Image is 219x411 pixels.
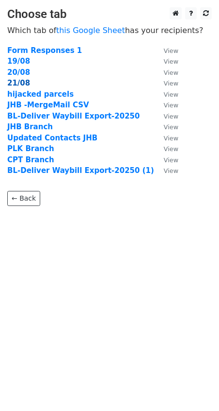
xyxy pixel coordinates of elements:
a: View [154,166,178,175]
a: BL-Deliver Waybill Export-20250 [7,112,140,120]
a: View [154,79,178,87]
a: JHB -MergeMail CSV [7,101,89,109]
a: this Google Sheet [56,26,125,35]
a: View [154,144,178,153]
a: Updated Contacts JHB [7,134,97,142]
small: View [164,123,178,131]
a: BL-Deliver Waybill Export-20250 (1) [7,166,154,175]
a: View [154,112,178,120]
iframe: Chat Widget [171,364,219,411]
a: View [154,155,178,164]
a: View [154,57,178,66]
a: 20/08 [7,68,30,77]
small: View [164,145,178,153]
a: View [154,134,178,142]
a: View [154,68,178,77]
small: View [164,156,178,164]
a: Form Responses 1 [7,46,82,55]
a: hijacked parcels [7,90,74,99]
small: View [164,135,178,142]
a: View [154,46,178,55]
a: ← Back [7,191,40,206]
small: View [164,102,178,109]
a: View [154,90,178,99]
small: View [164,80,178,87]
a: View [154,101,178,109]
p: Which tab of has your recipients? [7,25,212,35]
a: JHB Branch [7,122,53,131]
small: View [164,113,178,120]
small: View [164,69,178,76]
small: View [164,47,178,54]
a: CPT Branch [7,155,54,164]
h3: Choose tab [7,7,212,21]
small: View [164,167,178,174]
a: 21/08 [7,79,30,87]
a: 19/08 [7,57,30,66]
small: View [164,91,178,98]
small: View [164,58,178,65]
a: PLK Branch [7,144,54,153]
a: View [154,122,178,131]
